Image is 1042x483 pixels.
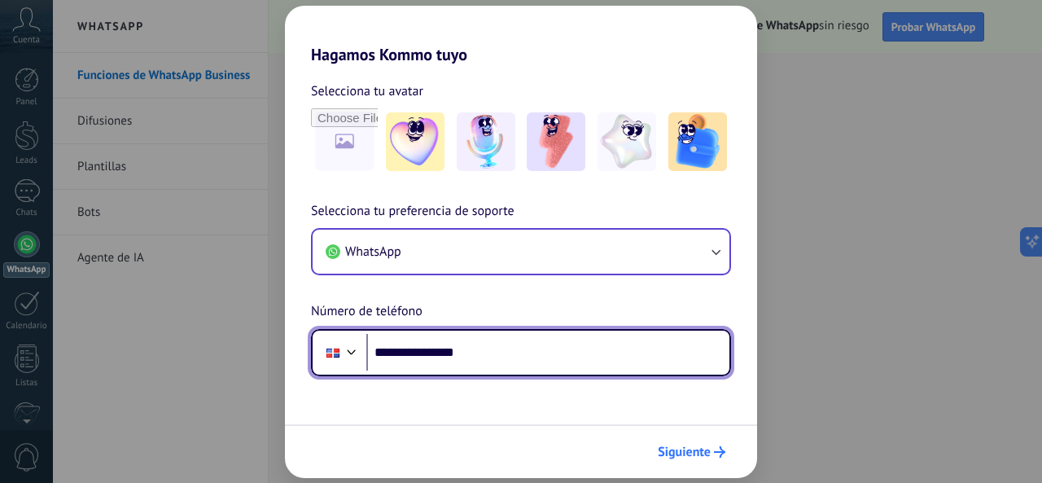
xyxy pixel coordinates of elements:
span: Selecciona tu avatar [311,81,423,102]
img: -2.jpeg [457,112,515,171]
span: Siguiente [658,446,711,458]
span: WhatsApp [345,244,401,260]
img: -5.jpeg [668,112,727,171]
span: Selecciona tu preferencia de soporte [311,201,514,222]
button: Siguiente [650,438,733,466]
div: Dominican Republic: + 1 [317,336,348,370]
img: -1.jpeg [386,112,444,171]
img: -4.jpeg [598,112,656,171]
button: WhatsApp [313,230,729,274]
span: Número de teléfono [311,301,422,323]
h2: Hagamos Kommo tuyo [285,6,757,64]
img: -3.jpeg [527,112,585,171]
